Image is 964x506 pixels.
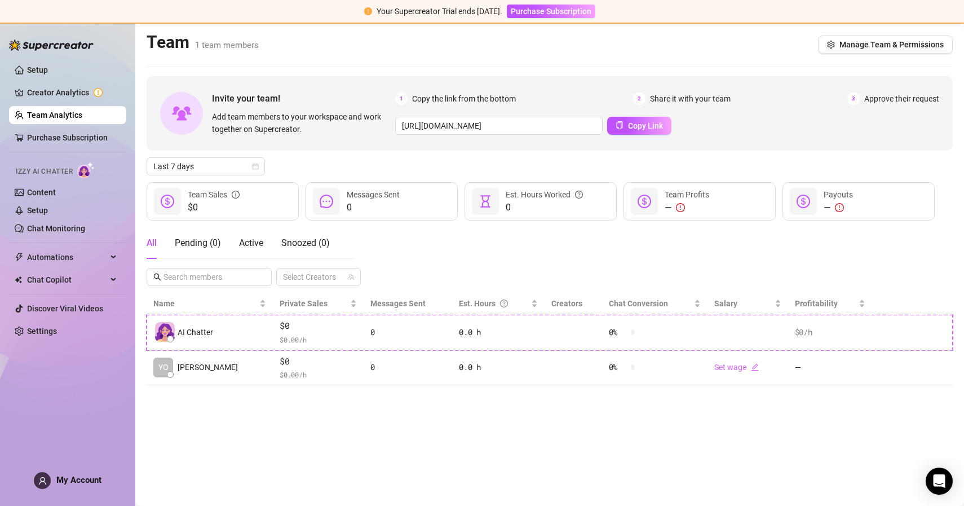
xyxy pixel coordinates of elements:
[347,201,400,214] span: 0
[153,158,258,175] span: Last 7 days
[926,468,953,495] div: Open Intercom Messenger
[38,477,47,485] span: user
[500,297,508,310] span: question-circle
[835,203,844,212] span: exclamation-circle
[320,195,333,208] span: message
[609,361,627,373] span: 0 %
[239,237,263,248] span: Active
[158,361,169,373] span: YO
[650,93,731,105] span: Share it with your team
[575,188,583,201] span: question-circle
[412,93,516,105] span: Copy the link from the bottom
[609,299,668,308] span: Chat Conversion
[252,163,259,170] span: calendar
[824,190,853,199] span: Payouts
[797,195,810,208] span: dollar-circle
[676,203,685,212] span: exclamation-circle
[616,121,623,129] span: copy
[280,369,357,380] span: $ 0.00 /h
[178,326,213,338] span: AI Chatter
[27,133,108,142] a: Purchase Subscription
[280,319,357,333] span: $0
[147,32,259,53] h2: Team
[370,299,426,308] span: Messages Sent
[77,162,95,178] img: AI Chatter
[212,91,395,105] span: Invite your team!
[665,190,709,199] span: Team Profits
[147,293,273,315] th: Name
[15,276,22,284] img: Chat Copilot
[281,237,330,248] span: Snoozed ( 0 )
[818,36,953,54] button: Manage Team & Permissions
[15,253,24,262] span: thunderbolt
[370,326,445,338] div: 0
[163,271,256,283] input: Search members
[280,299,328,308] span: Private Sales
[188,188,240,201] div: Team Sales
[628,121,663,130] span: Copy Link
[479,195,492,208] span: hourglass
[56,475,101,485] span: My Account
[714,299,737,308] span: Salary
[27,271,107,289] span: Chat Copilot
[348,274,355,280] span: team
[9,39,94,51] img: logo-BBDzfeDw.svg
[795,326,865,338] div: $0 /h
[178,361,238,373] span: [PERSON_NAME]
[370,361,445,373] div: 0
[188,201,240,214] span: $0
[195,40,259,50] span: 1 team members
[395,93,408,105] span: 1
[751,363,759,371] span: edit
[27,206,48,215] a: Setup
[459,361,538,373] div: 0.0 h
[459,326,538,338] div: 0.0 h
[153,273,161,281] span: search
[175,236,221,250] div: Pending ( 0 )
[155,322,175,342] img: izzy-ai-chatter-avatar-DDCN_rTZ.svg
[232,188,240,201] span: info-circle
[847,93,860,105] span: 3
[347,190,400,199] span: Messages Sent
[839,40,944,49] span: Manage Team & Permissions
[364,7,372,15] span: exclamation-circle
[864,93,939,105] span: Approve their request
[147,236,157,250] div: All
[609,326,627,338] span: 0 %
[507,7,595,16] a: Purchase Subscription
[827,41,835,49] span: setting
[459,297,529,310] div: Est. Hours
[153,297,257,310] span: Name
[27,65,48,74] a: Setup
[27,224,85,233] a: Chat Monitoring
[506,188,583,201] div: Est. Hours Worked
[377,7,502,16] span: Your Supercreator Trial ends [DATE].
[788,350,872,386] td: —
[506,201,583,214] span: 0
[795,299,838,308] span: Profitability
[714,363,759,372] a: Set wageedit
[212,111,391,135] span: Add team members to your workspace and work together on Supercreator.
[507,5,595,18] button: Purchase Subscription
[665,201,709,214] div: —
[638,195,651,208] span: dollar-circle
[280,355,357,368] span: $0
[511,7,591,16] span: Purchase Subscription
[545,293,602,315] th: Creators
[27,304,103,313] a: Discover Viral Videos
[633,93,645,105] span: 2
[161,195,174,208] span: dollar-circle
[607,117,671,135] button: Copy Link
[27,188,56,197] a: Content
[27,83,117,102] a: Creator Analytics exclamation-circle
[280,334,357,345] span: $ 0.00 /h
[27,248,107,266] span: Automations
[824,201,853,214] div: —
[16,166,73,177] span: Izzy AI Chatter
[27,327,57,336] a: Settings
[27,111,82,120] a: Team Analytics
